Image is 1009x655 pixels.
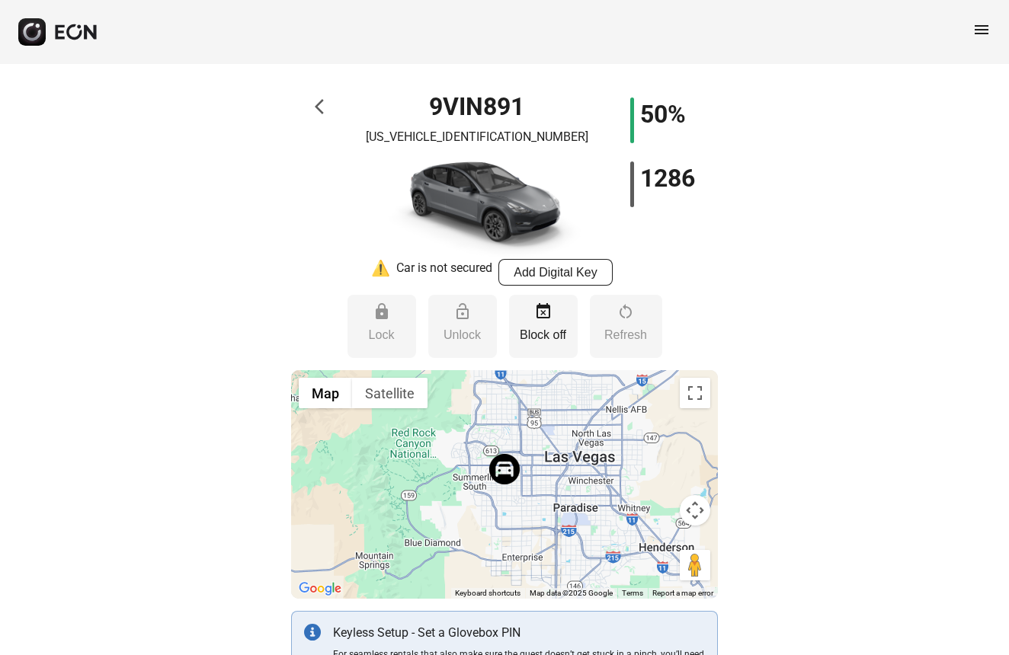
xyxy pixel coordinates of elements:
img: car [370,152,584,259]
p: [US_VEHICLE_IDENTIFICATION_NUMBER] [366,128,588,146]
button: Keyboard shortcuts [455,588,521,599]
div: ⚠️ [371,259,390,286]
div: Car is not secured [396,259,492,286]
p: Block off [517,326,570,344]
h1: 50% [640,105,686,123]
button: Add Digital Key [498,259,613,286]
a: Open this area in Google Maps (opens a new window) [295,579,345,599]
a: Report a map error [652,589,713,597]
button: Show street map [299,378,352,408]
span: menu [972,21,991,39]
img: info [304,624,321,641]
button: Map camera controls [680,495,710,526]
h1: 1286 [640,169,695,187]
button: Toggle fullscreen view [680,378,710,408]
button: Show satellite imagery [352,378,428,408]
a: Terms (opens in new tab) [622,589,643,597]
span: Map data ©2025 Google [530,589,613,597]
span: arrow_back_ios [315,97,333,116]
h1: 9VIN891 [429,97,524,116]
img: Google [295,579,345,599]
p: Keyless Setup - Set a Glovebox PIN [333,624,705,642]
span: event_busy [534,302,553,321]
button: Drag Pegman onto the map to open Street View [680,550,710,580]
button: Block off [509,295,578,358]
